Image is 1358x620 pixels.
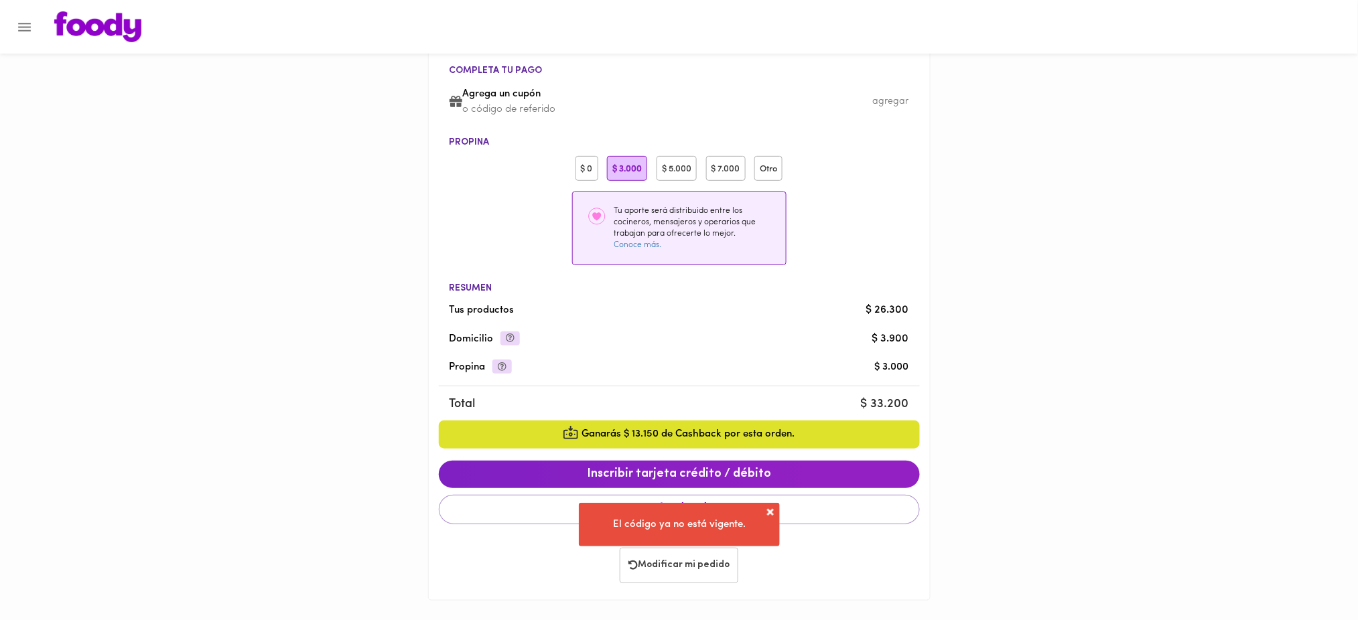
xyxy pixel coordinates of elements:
button: Modificar mi pedido [620,548,738,583]
span: $ 33.200 [861,398,909,410]
iframe: Messagebird Livechat Widget [1280,542,1345,607]
div: Tu aporte será distribuido entre los cocineros, mensajeros y operarios que trabajan para ofrecert... [614,206,772,252]
span: Modificar mi pedido [628,560,730,571]
div: $ 5.000 [657,156,697,181]
span: $ 26.300 [866,305,909,316]
div: agregar [873,95,909,108]
div: $ 0 [575,156,598,181]
li: Completa tu pago [439,66,920,76]
div: Otro [754,156,783,181]
li: Resumen [439,284,920,293]
span: Inscribir tarjeta crédito / débito [450,467,909,482]
span: $ 3.900 [872,333,909,344]
span: El código ya no está vigente. [613,520,746,530]
div: $ 7.000 [706,156,746,181]
li: Propina [439,138,920,147]
img: heart-circle-outline.svg [586,206,608,227]
button: Inscribir tarjeta crédito / débito [439,461,920,489]
span: Otros métodos de pago [450,502,908,517]
span: Agrega un cupón [462,87,908,102]
span: Tus productos [450,303,909,319]
span: Domicilio [450,334,520,344]
button: Otros métodos de pago [439,495,920,524]
a: Conoce más. [614,241,661,249]
p: o código de referido [462,102,908,117]
span: Propina [450,362,512,372]
div: $ 3.000 [607,156,647,181]
div: Ganarás $ 13.150 de Cashback por esta orden. [439,420,920,449]
button: Menu [8,11,41,44]
img: logo.png [54,11,141,42]
div: $ 3.000 [875,361,909,375]
span: Total [450,396,909,414]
